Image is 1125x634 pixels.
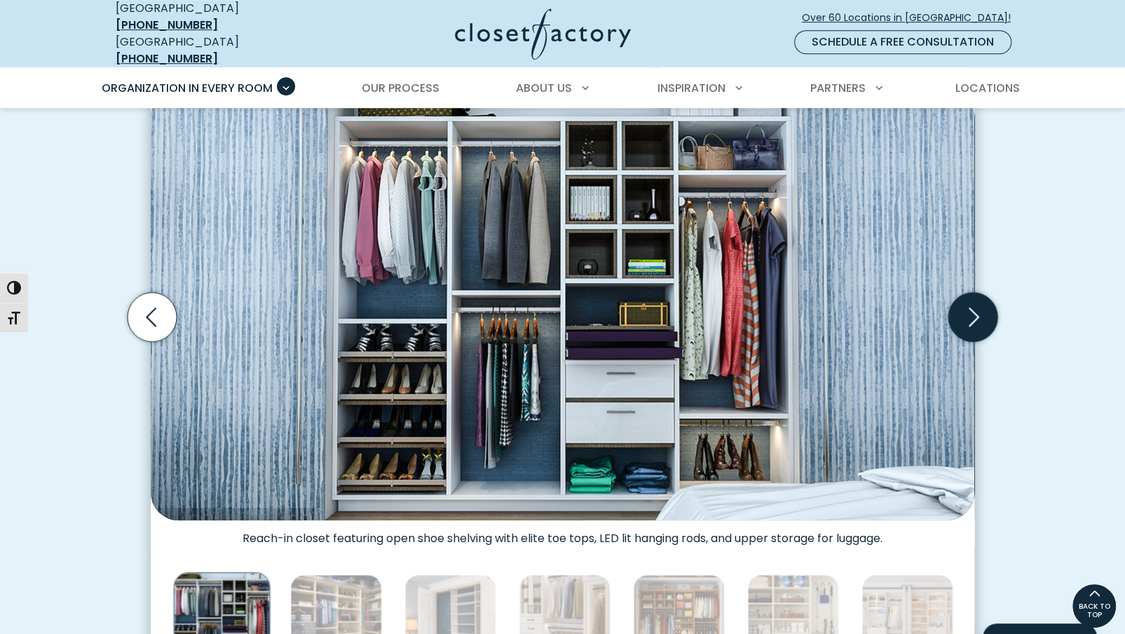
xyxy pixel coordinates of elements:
img: Closet Factory Logo [455,8,631,60]
span: Locations [955,80,1019,96]
figcaption: Reach-in closet featuring open shoe shelving with elite toe tops, LED lit hanging rods, and upper... [151,520,974,546]
button: Previous slide [122,287,182,347]
a: BACK TO TOP [1072,584,1117,628]
span: Partners [810,80,866,96]
nav: Primary Menu [92,69,1034,108]
img: Reach-in closet featuring open shoe shelving with elite toe tops, LED lit hanging rods, and upper... [151,89,974,520]
span: Over 60 Locations in [GEOGRAPHIC_DATA]! [802,11,1022,25]
a: Over 60 Locations in [GEOGRAPHIC_DATA]! [801,6,1023,30]
a: [PHONE_NUMBER] [116,17,218,33]
a: Schedule a Free Consultation [794,30,1011,54]
span: Inspiration [657,80,725,96]
span: BACK TO TOP [1072,602,1116,619]
button: Next slide [943,287,1003,347]
a: [PHONE_NUMBER] [116,50,218,67]
span: Organization in Every Room [102,80,273,96]
span: About Us [516,80,572,96]
div: [GEOGRAPHIC_DATA] [116,34,319,67]
span: Our Process [362,80,439,96]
